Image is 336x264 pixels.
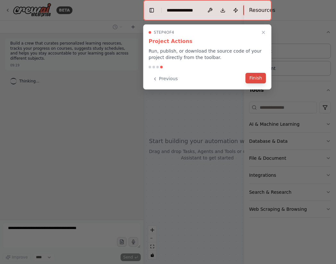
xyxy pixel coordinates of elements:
[147,6,156,15] button: Hide left sidebar
[149,73,182,84] button: Previous
[260,29,267,36] button: Close walkthrough
[149,48,266,61] p: Run, publish, or download the source code of your project directly from the toolbar.
[149,38,266,45] h3: Project Actions
[246,73,266,83] button: Finish
[154,30,174,35] span: Step 4 of 4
